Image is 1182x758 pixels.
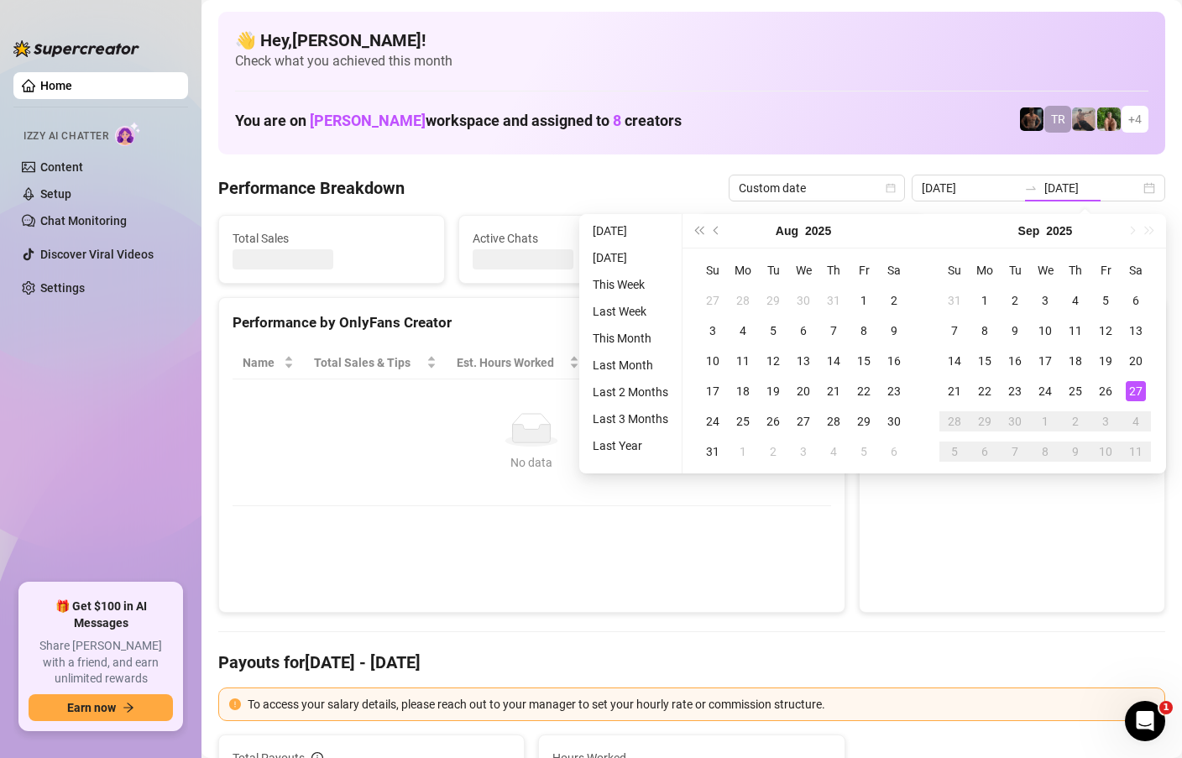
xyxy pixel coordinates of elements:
div: Performance by OnlyFans Creator [233,311,831,334]
img: logo-BBDzfeDw.svg [13,40,139,57]
div: No data [249,453,814,472]
span: Sales / Hour [599,353,674,372]
span: to [1024,181,1038,195]
a: Settings [40,281,85,295]
span: Chat Conversion [708,353,808,372]
span: Share [PERSON_NAME] with a friend, and earn unlimited rewards [29,638,173,687]
span: + 4 [1128,110,1142,128]
th: Name [233,347,304,379]
span: arrow-right [123,702,134,714]
span: 🎁 Get $100 in AI Messages [29,599,173,631]
img: AI Chatter [115,122,141,146]
th: Chat Conversion [698,347,831,379]
span: 1 [1159,701,1173,714]
button: Earn nowarrow-right [29,694,173,721]
span: [PERSON_NAME] [310,112,426,129]
a: Home [40,79,72,92]
th: Sales / Hour [589,347,698,379]
span: Earn now [67,701,116,714]
span: exclamation-circle [229,698,241,710]
iframe: Intercom live chat [1125,701,1165,741]
h4: Payouts for [DATE] - [DATE] [218,651,1165,674]
img: Nathaniel [1097,107,1121,131]
a: Setup [40,187,71,201]
span: TR [1051,110,1065,128]
span: Izzy AI Chatter [24,128,108,144]
span: swap-right [1024,181,1038,195]
span: Custom date [739,175,895,201]
span: Messages Sent [713,229,911,248]
div: Sales by OnlyFans Creator [873,311,1151,334]
div: Est. Hours Worked [457,353,567,372]
span: Name [243,353,280,372]
span: 8 [613,112,621,129]
h4: 👋 Hey, [PERSON_NAME] ! [235,29,1148,52]
input: Start date [922,179,1017,197]
span: Total Sales [233,229,431,248]
input: End date [1044,179,1140,197]
h1: You are on workspace and assigned to creators [235,112,682,130]
span: Active Chats [473,229,671,248]
a: Chat Monitoring [40,214,127,227]
img: LC [1072,107,1096,131]
a: Content [40,160,83,174]
span: Check what you achieved this month [235,52,1148,71]
span: calendar [886,183,896,193]
img: Trent [1020,107,1043,131]
a: Discover Viral Videos [40,248,154,261]
div: To access your salary details, please reach out to your manager to set your hourly rate or commis... [248,695,1154,714]
h4: Performance Breakdown [218,176,405,200]
th: Total Sales & Tips [304,347,446,379]
span: Total Sales & Tips [314,353,422,372]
